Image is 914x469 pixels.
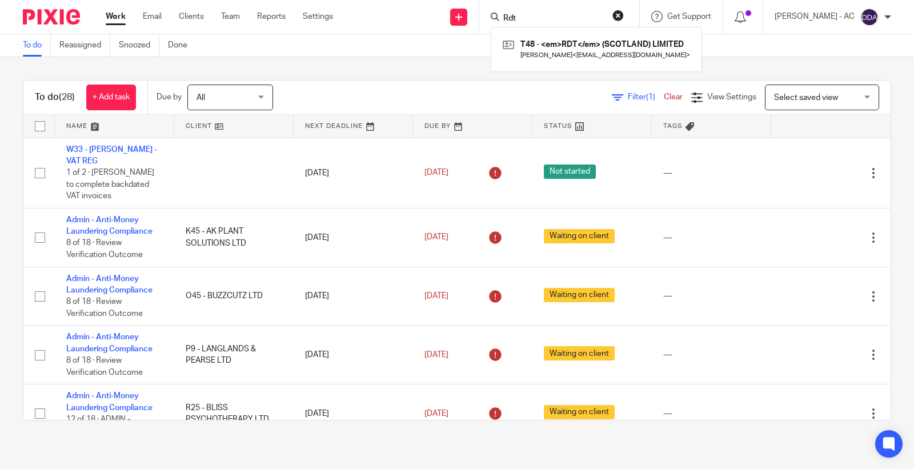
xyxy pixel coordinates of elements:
span: [DATE] [424,410,448,418]
a: W33 - [PERSON_NAME] - VAT REG [66,146,157,165]
span: (1) [646,93,655,101]
span: 12 of 18 · ADMIN - DIRECTOR or PSC [66,415,131,435]
td: [DATE] [294,384,413,443]
span: [DATE] [424,234,448,242]
span: (28) [59,93,75,102]
a: Email [143,11,162,22]
span: Waiting on client [544,405,615,419]
a: Done [168,34,196,57]
span: All [197,94,205,102]
span: Waiting on client [544,346,615,360]
span: [DATE] [424,169,448,177]
span: Select saved view [774,94,838,102]
a: Work [106,11,126,22]
a: Clients [179,11,204,22]
span: [DATE] [424,292,448,300]
a: Snoozed [119,34,159,57]
td: [DATE] [294,208,413,267]
a: Settings [303,11,333,22]
span: 1 of 2 · [PERSON_NAME] to complete backdated VAT invoices [66,169,154,200]
div: --- [663,290,760,302]
a: Admin - Anti-Money Laundering Compliance [66,275,153,294]
p: [PERSON_NAME] - AC [775,11,855,22]
a: Admin - Anti-Money Laundering Compliance [66,216,153,235]
span: 8 of 18 · Review Verification Outcome [66,356,143,376]
span: Waiting on client [544,229,615,243]
h1: To do [35,91,75,103]
img: svg%3E [860,8,879,26]
span: [DATE] [424,351,448,359]
div: --- [663,167,760,179]
span: Filter [628,93,664,101]
a: Reports [257,11,286,22]
a: Clear [664,93,683,101]
span: Not started [544,165,596,179]
a: Admin - Anti-Money Laundering Compliance [66,333,153,352]
td: [DATE] [294,326,413,384]
span: Waiting on client [544,288,615,302]
button: Clear [612,10,624,21]
td: P9 - LANGLANDS & PEARSE LTD [174,326,294,384]
span: Tags [663,123,683,129]
td: [DATE] [294,138,413,208]
div: --- [663,349,760,360]
div: --- [663,232,760,243]
a: Admin - Anti-Money Laundering Compliance [66,392,153,411]
div: --- [663,408,760,419]
td: [DATE] [294,267,413,326]
img: Pixie [23,9,80,25]
span: Get Support [667,13,711,21]
p: Due by [157,91,182,103]
input: Search [502,14,605,24]
a: Reassigned [59,34,110,57]
span: View Settings [707,93,756,101]
span: 8 of 18 · Review Verification Outcome [66,239,143,259]
td: K45 - AK PLANT SOLUTIONS LTD [174,208,294,267]
a: Team [221,11,240,22]
td: O45 - BUZZCUTZ LTD [174,267,294,326]
td: R25 - BLISS PSYCHOTHERAPY LTD [174,384,294,443]
a: + Add task [86,85,136,110]
span: 8 of 18 · Review Verification Outcome [66,298,143,318]
a: To do [23,34,51,57]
